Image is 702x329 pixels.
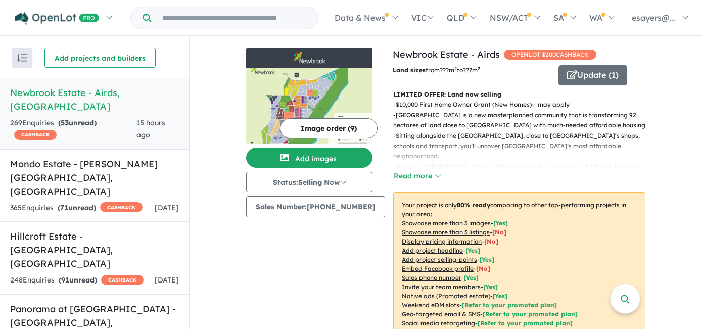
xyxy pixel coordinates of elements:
span: [Refer to your promoted plan] [483,310,578,318]
u: ???m [463,66,480,74]
u: Add project selling-points [402,256,477,263]
u: Geo-targeted email & SMS [402,310,480,318]
u: Social media retargeting [402,319,475,327]
span: [ No ] [484,238,498,245]
u: Sales phone number [402,274,461,281]
sup: 2 [454,66,457,71]
u: ??? m [440,66,457,74]
strong: ( unread) [59,275,97,285]
span: [DATE] [155,275,179,285]
p: LIMITED OFFER: Land now selling [393,89,645,100]
img: Newbrook Estate - Airds [246,68,372,144]
span: 71 [60,203,68,212]
p: - Access to [GEOGRAPHIC_DATA], with tree canopies creating a wildlife corridor that connects to [... [393,162,653,182]
p: - $10,000 First Home Owner Grant (New Homes)~ may apply [393,100,653,110]
span: [ No ] [476,265,490,272]
span: esayers@... [632,13,675,23]
u: Showcase more than 3 listings [402,228,490,236]
span: [DATE] [155,203,179,212]
input: Try estate name, suburb, builder or developer [153,7,316,29]
b: 80 % ready [457,201,490,209]
p: - Sitting alongside the [GEOGRAPHIC_DATA], close to [GEOGRAPHIC_DATA]’s shops, schools and transp... [393,131,653,162]
div: 365 Enquir ies [10,202,143,214]
strong: ( unread) [58,203,96,212]
button: Read more [393,170,441,182]
div: 269 Enquir ies [10,117,136,142]
button: Add images [246,148,372,168]
button: Add projects and builders [44,48,156,68]
span: [ Yes ] [465,247,480,254]
span: 91 [61,275,69,285]
a: Newbrook Estate - Airds LogoNewbrook Estate - Airds [246,48,372,144]
span: 15 hours ago [136,118,165,139]
span: 53 [61,118,69,127]
span: [ Yes ] [493,219,508,227]
span: [Refer to your promoted plan] [462,301,557,309]
u: Weekend eDM slots [402,301,459,309]
div: 248 Enquir ies [10,274,144,287]
span: CASHBACK [101,275,144,285]
button: Status:Selling Now [246,172,372,192]
span: CASHBACK [14,130,57,140]
p: - [GEOGRAPHIC_DATA] is a new masterplanned community that is transforming 92 hectares of land clo... [393,110,653,131]
u: Native ads (Promoted estate) [402,292,490,300]
h5: Newbrook Estate - Airds , [GEOGRAPHIC_DATA] [10,86,179,113]
span: [ Yes ] [480,256,494,263]
u: Invite your team members [402,283,481,291]
u: Embed Facebook profile [402,265,474,272]
span: [Refer to your promoted plan] [478,319,573,327]
button: Sales Number:[PHONE_NUMBER] [246,196,385,217]
b: Land sizes [393,66,426,74]
u: Showcase more than 3 images [402,219,491,227]
sup: 2 [478,66,480,71]
h5: Hillcroft Estate - [GEOGRAPHIC_DATA] , [GEOGRAPHIC_DATA] [10,229,179,270]
img: Newbrook Estate - Airds Logo [250,52,368,64]
span: OPENLOT $ 200 CASHBACK [504,50,596,60]
span: [Yes] [493,292,507,300]
strong: ( unread) [58,118,97,127]
a: Newbrook Estate - Airds [393,49,500,60]
img: Openlot PRO Logo White [15,12,99,25]
p: from [393,65,551,75]
button: Image order (9) [280,118,378,138]
h5: Mondo Estate - [PERSON_NAME][GEOGRAPHIC_DATA] , [GEOGRAPHIC_DATA] [10,157,179,198]
img: sort.svg [17,54,27,62]
span: [ Yes ] [483,283,498,291]
span: [ Yes ] [464,274,479,281]
span: CASHBACK [100,202,143,212]
span: [ No ] [492,228,506,236]
span: to [457,66,480,74]
u: Display pricing information [402,238,482,245]
u: Add project headline [402,247,463,254]
button: Update (1) [558,65,627,85]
